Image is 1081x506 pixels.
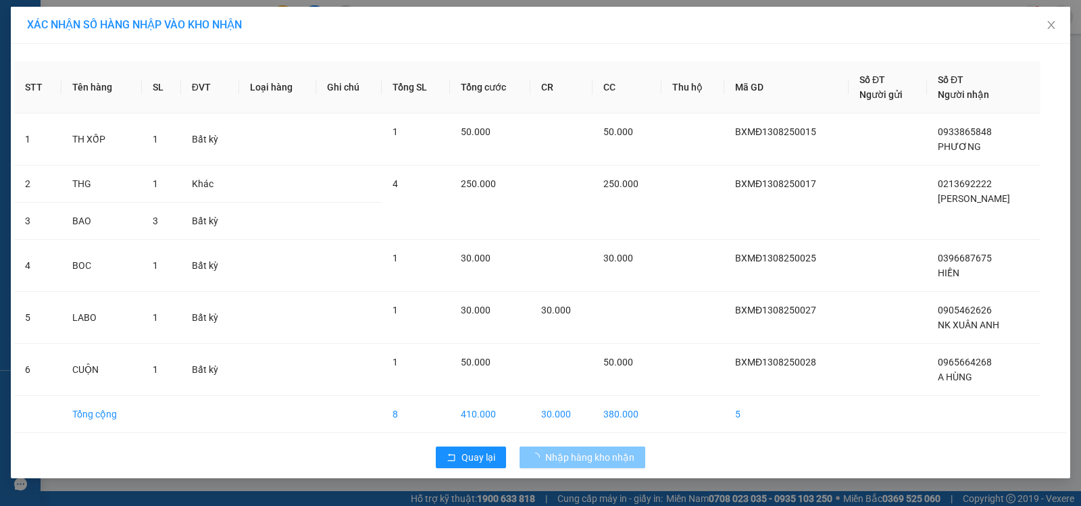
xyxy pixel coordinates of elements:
button: Nhập hàng kho nhận [520,447,645,468]
th: Tên hàng [61,61,142,113]
span: close [1046,20,1057,30]
td: 5 [724,396,849,433]
span: 30.000 [603,253,633,263]
span: 0905462626 [938,305,992,315]
td: Bất kỳ [181,344,239,396]
button: rollbackQuay lại [436,447,506,468]
td: 3 [14,203,61,240]
span: Người gửi [859,89,903,100]
span: 50.000 [603,126,633,137]
th: SL [142,61,181,113]
th: Tổng cước [450,61,531,113]
div: 0373407979 [88,60,225,79]
span: PHƯƠNG [938,141,981,152]
span: 30.000 [461,253,491,263]
th: Loại hàng [239,61,317,113]
span: Quay lại [461,450,495,465]
span: 30.000 [541,305,571,315]
th: Thu hộ [661,61,724,113]
span: NK XUÂN ANH [938,320,999,330]
td: Bất kỳ [181,113,239,166]
span: rollback [447,453,456,463]
span: BXMĐ1308250025 [735,253,816,263]
span: 1 [393,126,398,137]
span: loading [530,453,545,462]
span: Số ĐT [859,74,885,85]
td: 380.000 [593,396,661,433]
span: HIỀN [938,268,959,278]
td: 30.000 [530,396,593,433]
span: 1 [393,305,398,315]
th: STT [14,61,61,113]
td: THG [61,166,142,203]
td: 8 [382,396,449,433]
td: Bất kỳ [181,203,239,240]
span: 1 [153,312,158,323]
span: 0213692222 [938,178,992,189]
span: 0965664268 [938,357,992,368]
td: CUỘN [61,344,142,396]
span: 0396687675 [938,253,992,263]
td: 1 [14,113,61,166]
th: Mã GD [724,61,849,113]
td: 2 [14,166,61,203]
td: 410.000 [450,396,531,433]
td: Khác [181,166,239,203]
td: 6 [14,344,61,396]
th: Tổng SL [382,61,449,113]
span: 30.000 [461,305,491,315]
span: 50.000 [461,126,491,137]
span: 50.000 [603,357,633,368]
th: ĐVT [181,61,239,113]
span: XÁC NHẬN SỐ HÀNG NHẬP VÀO KHO NHẬN [27,18,242,31]
td: Tổng cộng [61,396,142,433]
button: Close [1032,7,1070,45]
span: BXMĐ1308250015 [735,126,816,137]
th: CC [593,61,661,113]
td: 5 [14,292,61,344]
span: DĐ: [88,86,107,101]
span: 4 [393,178,398,189]
td: BOC [61,240,142,292]
td: TH XỐP [61,113,142,166]
span: A HÙNG [938,372,972,382]
span: BXMĐ1308250017 [735,178,816,189]
span: 1 [153,260,158,271]
span: 1 [153,364,158,375]
span: 0933865848 [938,126,992,137]
span: 250.000 [461,178,496,189]
span: Gửi: [11,13,32,27]
td: Bất kỳ [181,292,239,344]
span: BXMĐ1308250027 [735,305,816,315]
span: 50.000 [461,357,491,368]
span: BXMĐ1308250028 [735,357,816,368]
td: 4 [14,240,61,292]
span: 1 [153,178,158,189]
td: LABO [61,292,142,344]
span: HÒA LÂN [107,79,193,103]
span: 1 [393,253,398,263]
div: Cư Jút [11,11,78,28]
span: 1 [393,357,398,368]
td: BAO [61,203,142,240]
th: CR [530,61,593,113]
span: Nhận: [88,13,120,27]
span: [PERSON_NAME] [938,193,1010,204]
span: 3 [153,216,158,226]
span: 1 [153,134,158,145]
div: Hàng đường [GEOGRAPHIC_DATA] [88,11,225,44]
span: Số ĐT [938,74,963,85]
span: 250.000 [603,178,638,189]
span: Người nhận [938,89,989,100]
td: Bất kỳ [181,240,239,292]
span: Nhập hàng kho nhận [545,450,634,465]
div: hùng [88,44,225,60]
th: Ghi chú [316,61,382,113]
